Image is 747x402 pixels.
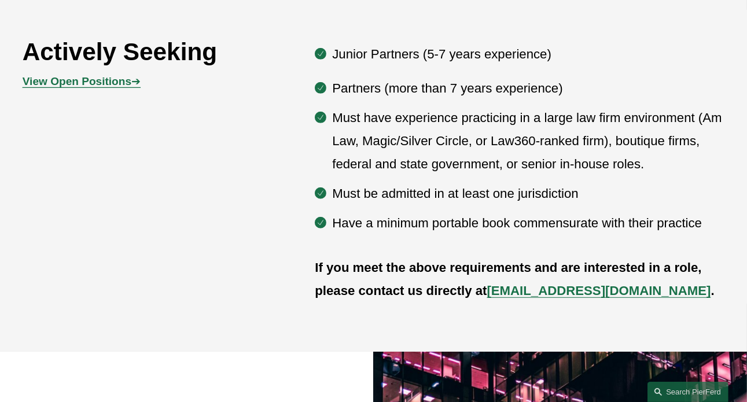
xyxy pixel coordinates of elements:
a: [EMAIL_ADDRESS][DOMAIN_NAME] [487,283,711,298]
a: Search this site [647,382,728,402]
strong: View Open Positions [23,75,131,87]
h2: Actively Seeking [23,37,257,67]
strong: If you meet the above requirements and are interested in a role, please contact us directly at [315,260,705,298]
span: ➔ [23,75,141,87]
a: View Open Positions➔ [23,75,141,87]
p: Must have experience practicing in a large law firm environment (Am Law, Magic/Silver Circle, or ... [332,106,724,176]
p: Junior Partners (5-7 years experience) [332,43,724,66]
p: Partners (more than 7 years experience) [332,77,724,100]
strong: . [711,283,715,298]
p: Must be admitted in at least one jurisdiction [332,182,724,205]
p: Have a minimum portable book commensurate with their practice [332,212,724,235]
